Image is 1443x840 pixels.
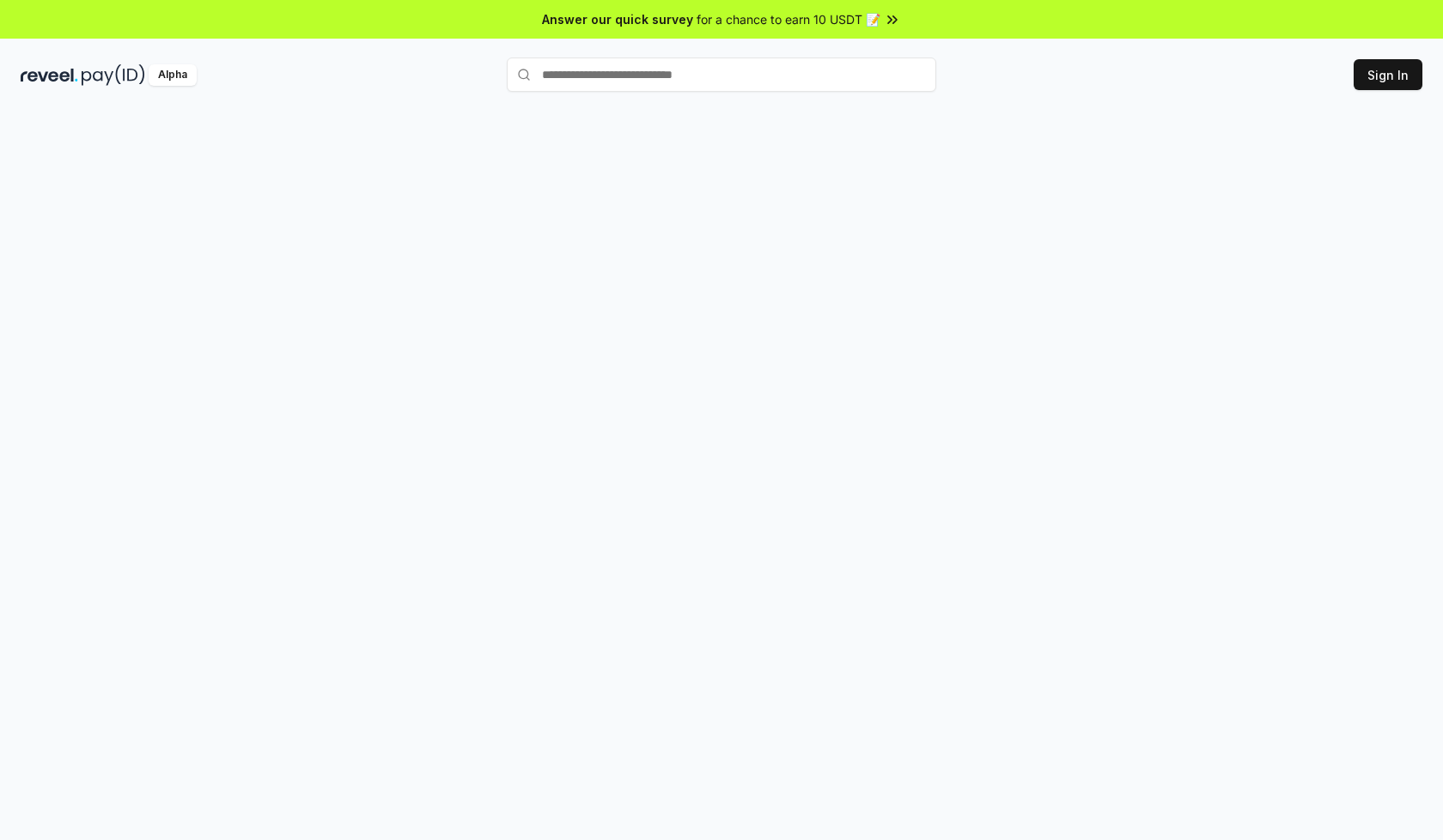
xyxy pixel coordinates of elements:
[542,10,693,28] span: Answer our quick survey
[149,64,197,86] div: Alpha
[1354,59,1422,90] button: Sign In
[697,10,880,28] span: for a chance to earn 10 USDT 📝
[82,64,145,86] img: pay_id
[21,64,78,86] img: reveel_dark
